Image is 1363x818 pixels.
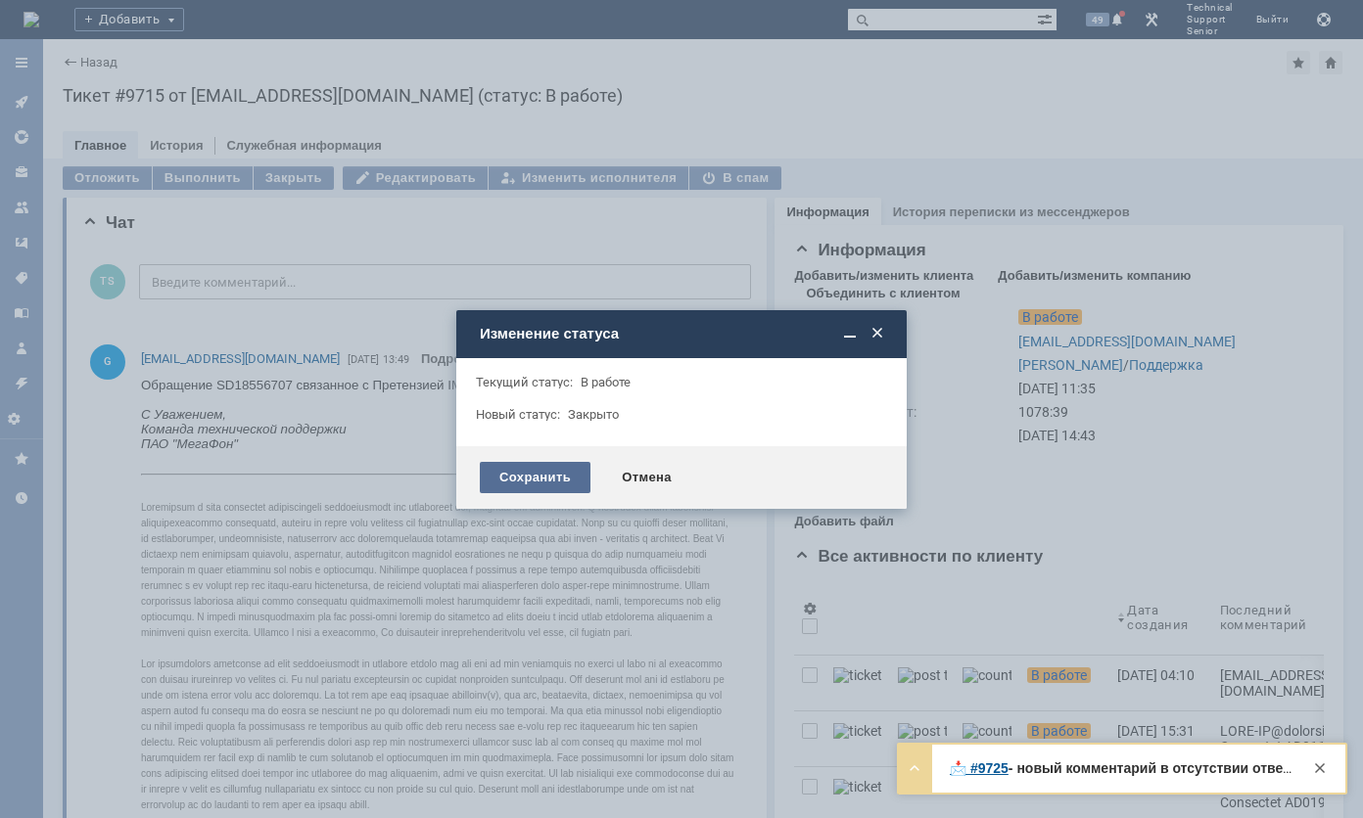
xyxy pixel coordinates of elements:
div: Закрыть [1308,756,1332,780]
span: Закрыть [868,324,887,343]
div: Изменение статуса [480,325,887,342]
span: В работе [581,375,631,389]
a: ссылку [238,46,280,61]
div: Развернуть [903,756,926,780]
label: Текущий статус: [476,375,573,389]
label: Новый статус: [476,407,560,422]
a: 📩 #9725 [950,760,1009,776]
span: Свернуть (Ctrl + M) [840,324,860,343]
span: Закрыто [568,407,619,422]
